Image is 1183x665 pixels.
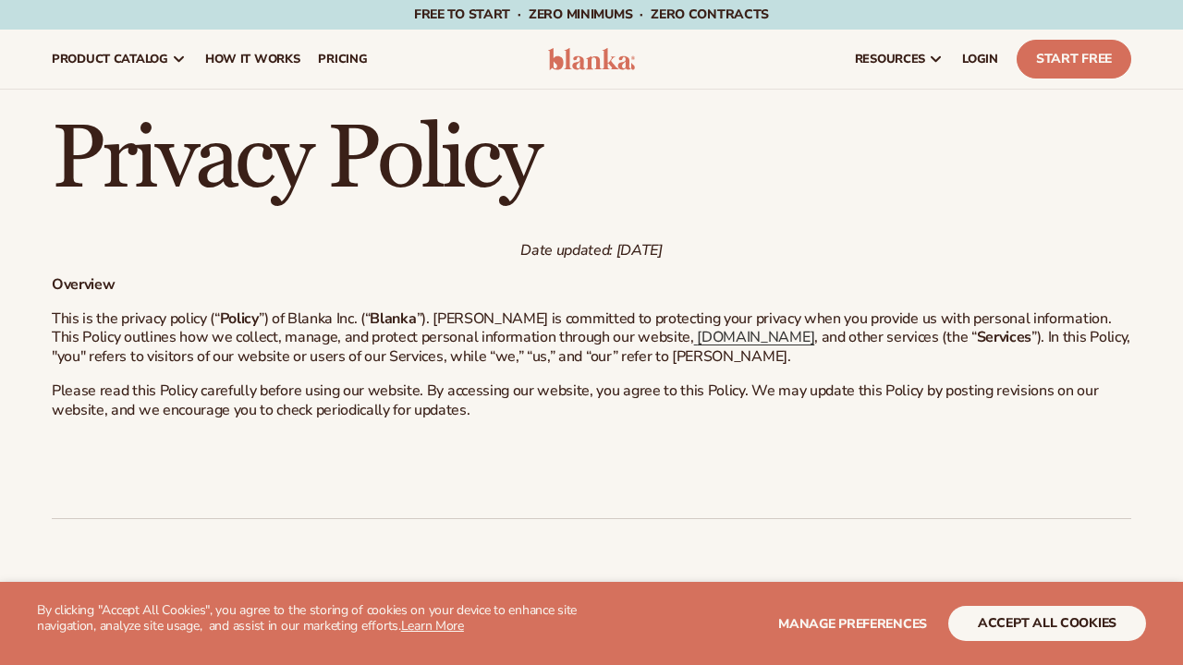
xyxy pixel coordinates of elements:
[694,327,815,347] a: [DOMAIN_NAME]
[196,30,310,89] a: How It Works
[205,52,300,66] span: How It Works
[37,603,591,635] p: By clicking "Accept All Cookies", you agree to the storing of cookies on your device to enhance s...
[962,52,998,66] span: LOGIN
[52,381,1098,420] span: Please read this Policy carefully before using our website. By accessing our website, you agree t...
[52,308,1111,348] span: ”). [PERSON_NAME] is committed to protecting your privacy when you provide us with personal infor...
[520,240,663,260] em: Date updated: [DATE]
[52,115,1131,204] h1: Privacy Policy
[548,48,635,70] img: logo
[846,30,953,89] a: resources
[318,52,367,66] span: pricing
[948,606,1146,641] button: accept all cookies
[953,30,1007,89] a: LOGIN
[370,308,416,329] strong: Blanka
[309,30,376,89] a: pricing
[697,327,814,347] span: [DOMAIN_NAME]
[1017,40,1131,79] a: Start Free
[52,308,220,329] span: This is the privacy policy (“
[259,308,371,329] span: ”) of Blanka Inc. (“
[43,30,196,89] a: product catalog
[414,6,769,23] span: Free to start · ZERO minimums · ZERO contracts
[52,327,1130,367] span: ”). In this Policy, "you" refers to visitors of our website or users of our Services, while “we,”...
[401,617,464,635] a: Learn More
[778,615,927,633] span: Manage preferences
[814,327,976,347] span: , and other services (the “
[855,52,925,66] span: resources
[778,606,927,641] button: Manage preferences
[52,274,115,295] strong: Overview
[52,52,168,66] span: product catalog
[977,327,1031,347] strong: Services
[220,308,259,329] strong: Policy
